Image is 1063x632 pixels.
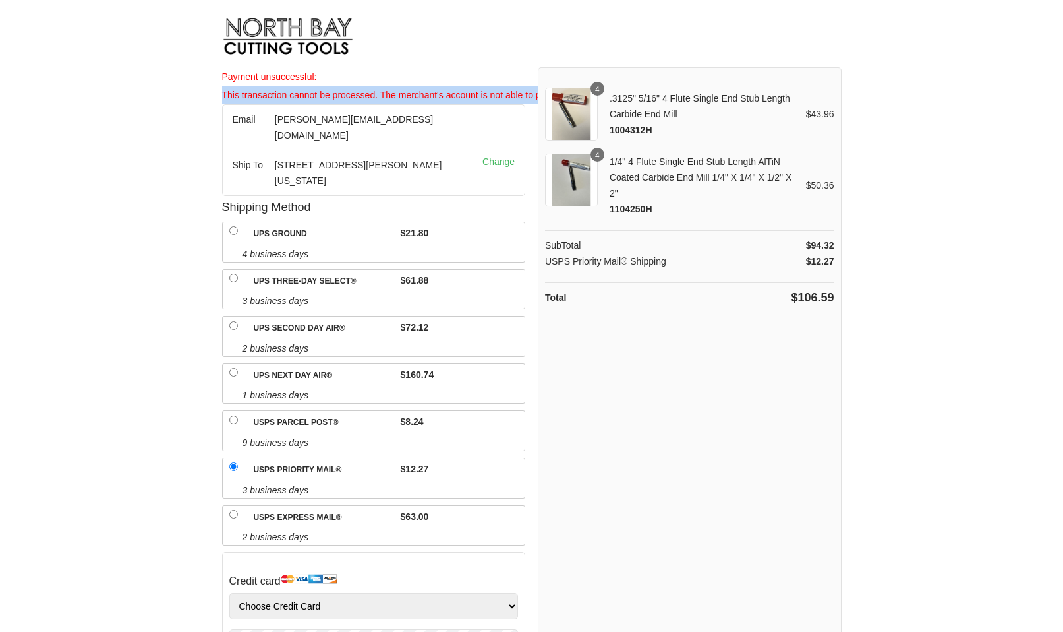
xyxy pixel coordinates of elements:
[401,367,434,383] span: $160.74
[246,222,397,246] label: UPS Ground
[281,574,337,585] img: sd-cards.gif
[791,290,834,305] div: $106.59
[243,246,525,262] span: 4 business days
[806,177,834,193] div: $50.36
[590,148,604,162] div: 4
[545,253,666,269] div: USPS Priority Mail® Shipping
[243,293,525,309] span: 3 business days
[233,111,275,143] div: Email
[222,10,354,67] img: North Bay Cutting Tools
[806,106,834,122] div: $43.96
[545,154,598,206] img: 1/4" 4 Flute Single End Stub Length AlTiN Coated Carbide End Mill 1/4" X 1/4" X 1/2" X 2"
[401,509,429,524] span: $63.00
[246,270,397,294] label: UPS Three-Day Select®
[243,340,525,356] span: 2 business days
[545,88,598,141] img: .3125" 5/16" 4 Flute Single End Stub Length Carbide End Mill
[246,317,397,340] label: UPS Second Day Air®
[222,71,623,100] b: Payment unsuccessful: This transaction cannot be processed. The merchant's account is not able to...
[243,387,525,403] span: 1 business days
[401,225,429,241] span: $21.80
[246,411,397,435] label: USPS Parcel Post®
[401,461,429,477] span: $12.27
[246,458,397,482] label: USPS Priority Mail®
[222,196,526,218] h3: Shipping Method
[806,253,834,269] div: $12.27
[275,157,473,189] div: [STREET_ADDRESS][PERSON_NAME][US_STATE]
[401,319,429,335] span: $72.12
[401,272,429,288] span: $61.88
[545,290,566,305] div: Total
[275,111,473,143] div: [PERSON_NAME][EMAIL_ADDRESS][DOMAIN_NAME]
[233,157,275,189] div: Ship To
[473,157,515,189] a: Change
[610,204,652,214] span: 1104250H
[243,482,525,498] span: 3 business days
[545,237,581,253] div: SubTotal
[246,364,397,388] label: UPS Next Day Air®
[806,237,834,253] div: $94.32
[246,506,397,530] label: USPS Express Mail®
[229,569,519,593] h4: Credit card
[243,529,525,545] span: 2 business days
[604,154,806,217] div: 1/4" 4 Flute Single End Stub Length AlTiN Coated Carbide End Mill 1/4" X 1/4" X 1/2" X 2"
[401,414,424,429] span: $8.24
[610,125,652,135] span: 1004312H
[604,90,806,138] div: .3125" 5/16" 4 Flute Single End Stub Length Carbide End Mill
[590,82,604,96] div: 4
[243,435,525,451] span: 9 business days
